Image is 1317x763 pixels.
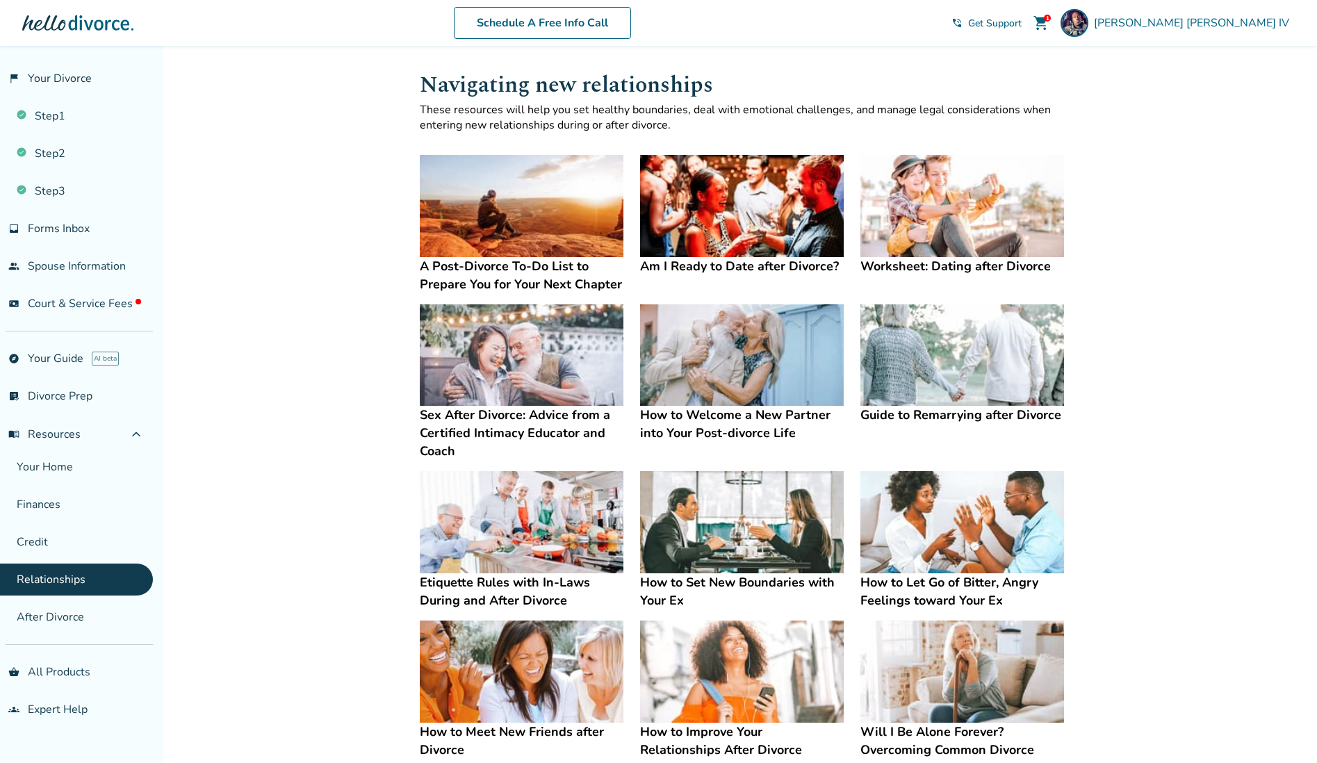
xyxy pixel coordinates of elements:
h4: How to Meet New Friends after Divorce [420,723,623,759]
span: shopping_cart [1033,15,1049,31]
h4: Am I Ready to Date after Divorce? [640,257,844,275]
h4: A Post-Divorce To-Do List to Prepare You for Your Next Chapter [420,257,623,293]
a: Schedule A Free Info Call [454,7,631,39]
h1: Navigating new relationships [420,68,1065,102]
span: expand_less [128,426,145,443]
h4: Etiquette Rules with In-Laws During and After Divorce [420,573,623,609]
a: How to Set New Boundaries with Your ExHow to Set New Boundaries with Your Ex [640,471,844,609]
span: Get Support [968,17,1022,30]
img: How to Set New Boundaries with Your Ex [640,471,844,573]
span: universal_currency_alt [8,298,19,309]
img: How to Meet New Friends after Divorce [420,621,623,723]
span: list_alt_check [8,391,19,402]
h4: How to Improve Your Relationships After Divorce [640,723,844,759]
a: How to Meet New Friends after DivorceHow to Meet New Friends after Divorce [420,621,623,759]
h4: How to Let Go of Bitter, Angry Feelings toward Your Ex [860,573,1064,609]
a: How to Improve Your Relationships After DivorceHow to Improve Your Relationships After Divorce [640,621,844,759]
img: Worksheet: Dating after Divorce [860,155,1064,257]
span: Forms Inbox [28,221,90,236]
span: Court & Service Fees [28,296,141,311]
span: people [8,261,19,272]
h4: Worksheet: Dating after Divorce [860,257,1064,275]
a: Sex After Divorce: Advice from a Certified Intimacy Educator and CoachSex After Divorce: Advice f... [420,304,623,461]
span: inbox [8,223,19,234]
a: Am I Ready to Date after Divorce?Am I Ready to Date after Divorce? [640,155,844,275]
img: How to Welcome a New Partner into Your Post-divorce Life [640,304,844,407]
img: How to Let Go of Bitter, Angry Feelings toward Your Ex [860,471,1064,573]
span: AI beta [92,352,119,366]
h4: Sex After Divorce: Advice from a Certified Intimacy Educator and Coach [420,406,623,460]
span: groups [8,704,19,715]
img: Sex After Divorce: Advice from a Certified Intimacy Educator and Coach [420,304,623,407]
p: These resources will help you set healthy boundaries, deal with emotional challenges, and manage ... [420,102,1065,133]
div: 1 [1044,15,1051,22]
img: How to Improve Your Relationships After Divorce [640,621,844,723]
h4: How to Welcome a New Partner into Your Post-divorce Life [640,406,844,442]
img: Will I Be Alone Forever? Overcoming Common Divorce Fears [860,621,1064,723]
span: explore [8,353,19,364]
span: menu_book [8,429,19,440]
h4: Guide to Remarrying after Divorce [860,406,1064,424]
span: flag_2 [8,73,19,84]
img: Moses Jefferies IV [1061,9,1088,37]
span: Resources [8,427,81,442]
a: How to Let Go of Bitter, Angry Feelings toward Your ExHow to Let Go of Bitter, Angry Feelings tow... [860,471,1064,609]
a: Worksheet: Dating after DivorceWorksheet: Dating after Divorce [860,155,1064,275]
a: How to Welcome a New Partner into Your Post-divorce LifeHow to Welcome a New Partner into Your Po... [640,304,844,443]
span: phone_in_talk [951,17,963,28]
iframe: Chat Widget [1248,696,1317,763]
a: Etiquette Rules with In-Laws During and After DivorceEtiquette Rules with In-Laws During and Afte... [420,471,623,609]
img: Etiquette Rules with In-Laws During and After Divorce [420,471,623,573]
img: Am I Ready to Date after Divorce? [640,155,844,257]
a: phone_in_talkGet Support [951,17,1022,30]
h4: How to Set New Boundaries with Your Ex [640,573,844,609]
span: shopping_basket [8,666,19,678]
span: [PERSON_NAME] [PERSON_NAME] IV [1094,15,1295,31]
a: A Post-Divorce To-Do List to Prepare You for Your Next ChapterA Post-Divorce To-Do List to Prepar... [420,155,623,293]
img: A Post-Divorce To-Do List to Prepare You for Your Next Chapter [420,155,623,257]
img: Guide to Remarrying after Divorce [860,304,1064,407]
a: Guide to Remarrying after DivorceGuide to Remarrying after Divorce [860,304,1064,425]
